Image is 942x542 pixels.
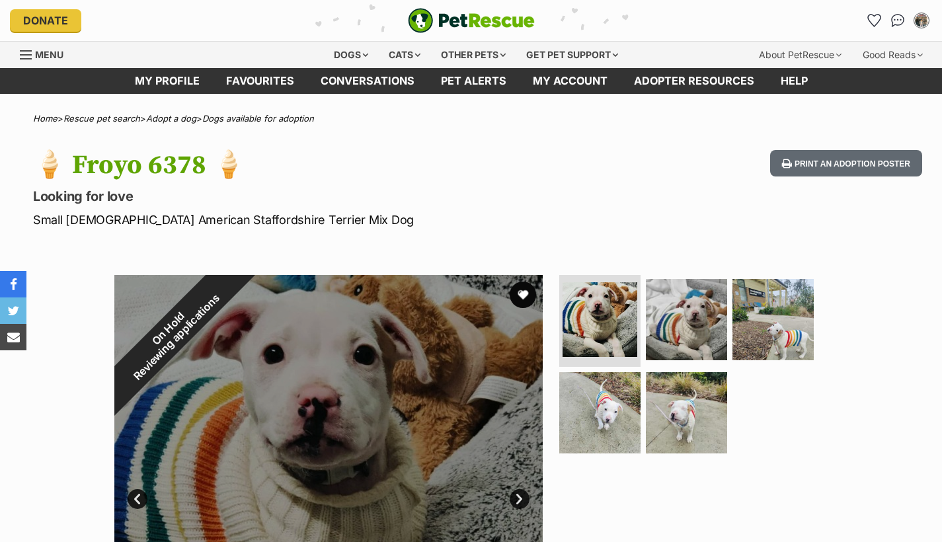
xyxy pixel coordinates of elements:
[887,10,908,31] a: Conversations
[863,10,932,31] ul: Account quick links
[621,68,767,94] a: Adopter resources
[517,42,627,68] div: Get pet support
[520,68,621,94] a: My account
[128,489,147,509] a: Prev
[202,113,314,124] a: Dogs available for adoption
[20,42,73,65] a: Menu
[77,238,266,427] div: On Hold
[559,372,641,453] img: Photo of 🍦 Froyo 6378 🍦
[33,150,574,180] h1: 🍦 Froyo 6378 🍦
[563,282,637,357] img: Photo of 🍦 Froyo 6378 🍦
[863,10,884,31] a: Favourites
[131,291,221,382] span: Reviewing applications
[408,8,535,33] img: logo-e224e6f780fb5917bec1dbf3a21bbac754714ae5b6737aabdf751b685950b380.svg
[33,187,574,206] p: Looking for love
[911,10,932,31] button: My account
[35,49,63,60] span: Menu
[213,68,307,94] a: Favourites
[10,9,81,32] a: Donate
[408,8,535,33] a: PetRescue
[432,42,515,68] div: Other pets
[146,113,196,124] a: Adopt a dog
[853,42,932,68] div: Good Reads
[750,42,851,68] div: About PetRescue
[646,279,727,360] img: Photo of 🍦 Froyo 6378 🍦
[307,68,428,94] a: conversations
[732,279,814,360] img: Photo of 🍦 Froyo 6378 🍦
[325,42,377,68] div: Dogs
[510,489,530,509] a: Next
[122,68,213,94] a: My profile
[915,14,928,27] img: Linh Nguyen profile pic
[646,372,727,453] img: Photo of 🍦 Froyo 6378 🍦
[379,42,430,68] div: Cats
[33,113,58,124] a: Home
[33,211,574,229] p: Small [DEMOGRAPHIC_DATA] American Staffordshire Terrier Mix Dog
[891,14,905,27] img: chat-41dd97257d64d25036548639549fe6c8038ab92f7586957e7f3b1b290dea8141.svg
[770,150,922,177] button: Print an adoption poster
[63,113,140,124] a: Rescue pet search
[510,282,536,308] button: favourite
[428,68,520,94] a: Pet alerts
[767,68,821,94] a: Help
